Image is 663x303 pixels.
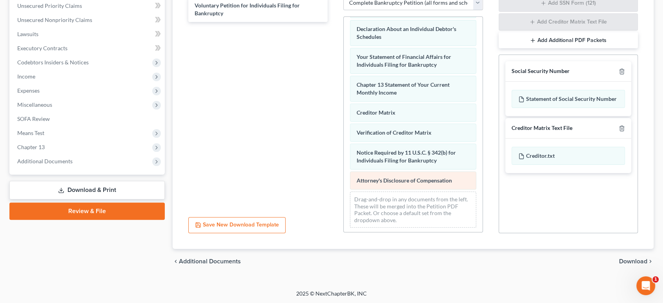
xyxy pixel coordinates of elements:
span: Your Statement of Financial Affairs for Individuals Filing for Bankruptcy [357,53,451,68]
span: Download [619,258,647,265]
span: Unsecured Nonpriority Claims [17,16,92,23]
div: Creditor.txt [512,147,625,165]
i: chevron_right [647,258,654,265]
div: Drag-and-drop in any documents from the left. These will be merged into the Petition PDF Packet. ... [350,192,476,228]
div: Creditor Matrix Text File [512,124,572,132]
span: Income [17,73,35,80]
span: Chapter 13 [17,144,45,150]
span: Additional Documents [17,158,73,164]
span: Voluntary Petition for Individuals Filing for Bankruptcy [195,2,300,16]
span: Executory Contracts [17,45,67,51]
div: Statement of Social Security Number [512,90,625,108]
button: Download chevron_right [619,258,654,265]
span: Chapter 13 Statement of Your Current Monthly Income [357,81,450,96]
span: Codebtors Insiders & Notices [17,59,89,66]
span: Means Test [17,130,44,136]
a: Executory Contracts [11,41,165,55]
iframe: Intercom live chat [636,276,655,295]
button: Save New Download Template [188,217,286,234]
a: Download & Print [9,181,165,199]
span: Miscellaneous [17,101,52,108]
button: Add Creditor Matrix Text File [499,13,638,31]
button: Add Additional PDF Packets [499,32,638,49]
span: Declaration About an Individual Debtor's Schedules [357,26,456,40]
span: Notice Required by 11 U.S.C. § 342(b) for Individuals Filing for Bankruptcy [357,149,456,164]
a: chevron_left Additional Documents [173,258,241,265]
span: 1 [652,276,659,283]
i: chevron_left [173,258,179,265]
span: SOFA Review [17,115,50,122]
span: Expenses [17,87,40,94]
a: SOFA Review [11,112,165,126]
span: Unsecured Priority Claims [17,2,82,9]
a: Lawsuits [11,27,165,41]
span: Lawsuits [17,31,38,37]
span: Verification of Creditor Matrix [357,129,432,136]
a: Unsecured Nonpriority Claims [11,13,165,27]
a: Review & File [9,203,165,220]
span: Additional Documents [179,258,241,265]
span: Creditor Matrix [357,109,395,116]
span: Attorney's Disclosure of Compensation [357,177,452,184]
div: Social Security Number [512,68,570,75]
